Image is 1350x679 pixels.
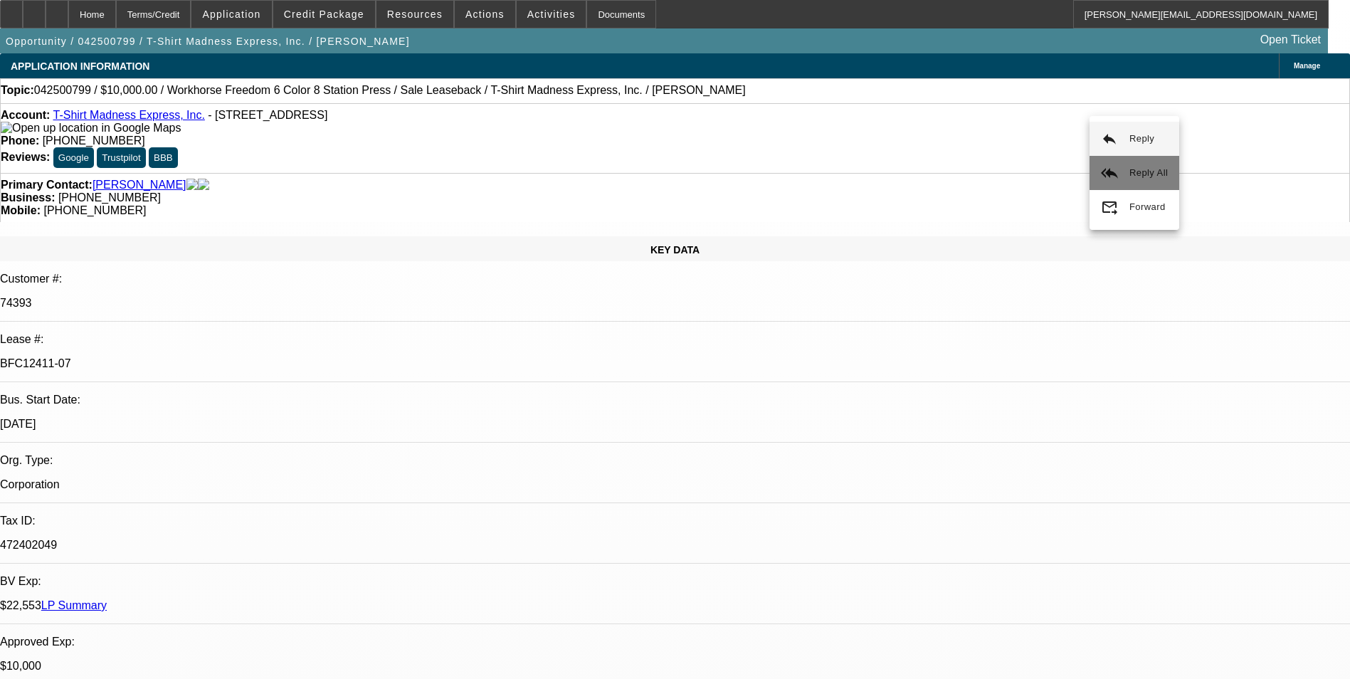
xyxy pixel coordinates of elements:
[186,179,198,191] img: facebook-icon.png
[517,1,586,28] button: Activities
[1101,199,1118,216] mat-icon: forward_to_inbox
[58,191,161,204] span: [PHONE_NUMBER]
[376,1,453,28] button: Resources
[1,191,55,204] strong: Business:
[650,244,700,256] span: KEY DATA
[43,204,146,216] span: [PHONE_NUMBER]
[1,151,50,163] strong: Reviews:
[208,109,327,121] span: - [STREET_ADDRESS]
[97,147,145,168] button: Trustpilot
[1101,164,1118,181] mat-icon: reply_all
[1129,201,1166,212] span: Forward
[93,179,186,191] a: [PERSON_NAME]
[387,9,443,20] span: Resources
[43,135,145,147] span: [PHONE_NUMBER]
[1,135,39,147] strong: Phone:
[1,122,181,135] img: Open up location in Google Maps
[1294,62,1320,70] span: Manage
[41,599,107,611] a: LP Summary
[1101,130,1118,147] mat-icon: reply
[34,84,746,97] span: 042500799 / $10,000.00 / Workhorse Freedom 6 Color 8 Station Press / Sale Leaseback / T-Shirt Mad...
[1129,167,1168,178] span: Reply All
[53,147,94,168] button: Google
[1129,133,1154,144] span: Reply
[6,36,410,47] span: Opportunity / 042500799 / T-Shirt Madness Express, Inc. / [PERSON_NAME]
[149,147,178,168] button: BBB
[191,1,271,28] button: Application
[455,1,515,28] button: Actions
[1,179,93,191] strong: Primary Contact:
[1,204,41,216] strong: Mobile:
[202,9,260,20] span: Application
[1,84,34,97] strong: Topic:
[11,60,149,72] span: APPLICATION INFORMATION
[465,9,505,20] span: Actions
[1,122,181,134] a: View Google Maps
[53,109,204,121] a: T-Shirt Madness Express, Inc.
[284,9,364,20] span: Credit Package
[1,109,50,121] strong: Account:
[1255,28,1327,52] a: Open Ticket
[527,9,576,20] span: Activities
[198,179,209,191] img: linkedin-icon.png
[273,1,375,28] button: Credit Package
